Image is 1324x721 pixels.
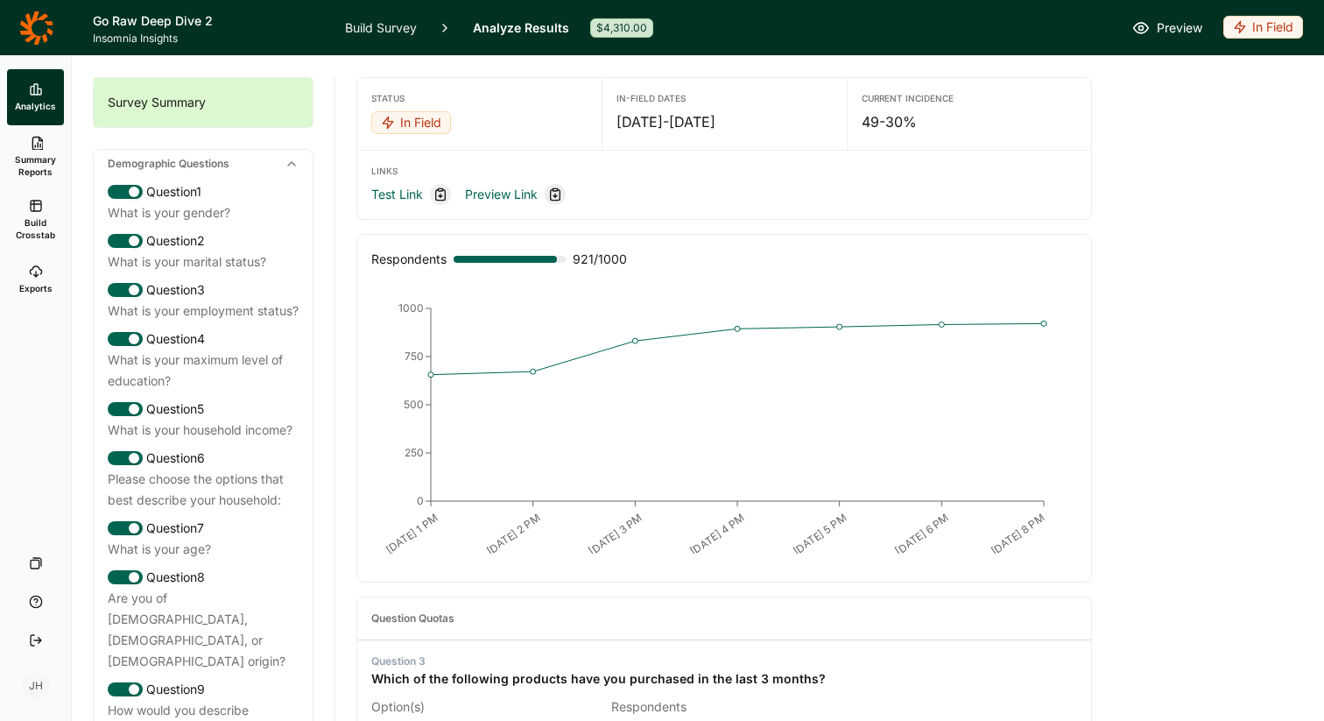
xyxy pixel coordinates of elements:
[108,420,299,441] div: What is your household income?
[371,111,451,134] div: In Field
[94,78,313,127] div: Survey Summary
[616,92,832,104] div: In-Field Dates
[573,249,627,270] span: 921 / 1000
[484,511,543,557] text: [DATE] 2 PM
[1132,18,1202,39] a: Preview
[371,696,597,717] div: Option(s)
[7,125,64,188] a: Summary Reports
[862,111,1077,132] div: 49-30%
[371,111,451,136] button: In Field
[430,184,451,205] div: Copy link
[465,184,538,205] a: Preview Link
[371,654,826,668] div: Question 3
[108,181,299,202] div: Question 1
[15,100,56,112] span: Analytics
[7,69,64,125] a: Analytics
[590,18,653,38] div: $4,310.00
[586,511,644,557] text: [DATE] 3 PM
[371,184,423,205] a: Test Link
[371,668,826,689] div: Which of the following products have you purchased in the last 3 months?
[14,216,57,241] span: Build Crosstab
[108,300,299,322] div: What is your employment status?
[19,282,53,294] span: Exports
[108,518,299,539] div: Question 7
[7,251,64,307] a: Exports
[404,398,424,411] tspan: 500
[892,511,951,557] text: [DATE] 6 PM
[108,329,299,350] div: Question 4
[371,249,447,270] div: Respondents
[862,92,1077,104] div: Current Incidence
[1223,16,1303,40] button: In Field
[384,511,440,556] text: [DATE] 1 PM
[108,279,299,300] div: Question 3
[1157,18,1202,39] span: Preview
[108,567,299,588] div: Question 8
[108,399,299,420] div: Question 5
[545,184,566,205] div: Copy link
[108,679,299,700] div: Question 9
[616,111,832,132] div: [DATE] - [DATE]
[417,494,424,507] tspan: 0
[108,230,299,251] div: Question 2
[405,446,424,459] tspan: 250
[405,350,424,363] tspan: 750
[611,696,837,717] div: Respondents
[22,672,50,700] div: JH
[108,539,299,560] div: What is your age?
[108,251,299,272] div: What is your marital status?
[93,32,324,46] span: Insomnia Insights
[108,469,299,511] div: Please choose the options that best describe your household:
[108,202,299,223] div: What is your gender?
[94,150,313,178] div: Demographic Questions
[398,301,424,315] tspan: 1000
[14,153,57,178] span: Summary Reports
[93,11,324,32] h1: Go Raw Deep Dive 2
[108,448,299,469] div: Question 6
[687,511,747,558] text: [DATE] 4 PM
[7,188,64,251] a: Build Crosstab
[791,511,849,557] text: [DATE] 5 PM
[108,350,299,392] div: What is your maximum level of education?
[371,611,454,626] div: Question Quotas
[989,511,1047,557] text: [DATE] 8 PM
[371,165,1077,177] div: Links
[371,92,588,104] div: Status
[108,588,299,672] div: Are you of [DEMOGRAPHIC_DATA], [DEMOGRAPHIC_DATA], or [DEMOGRAPHIC_DATA] origin?
[1223,16,1303,39] div: In Field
